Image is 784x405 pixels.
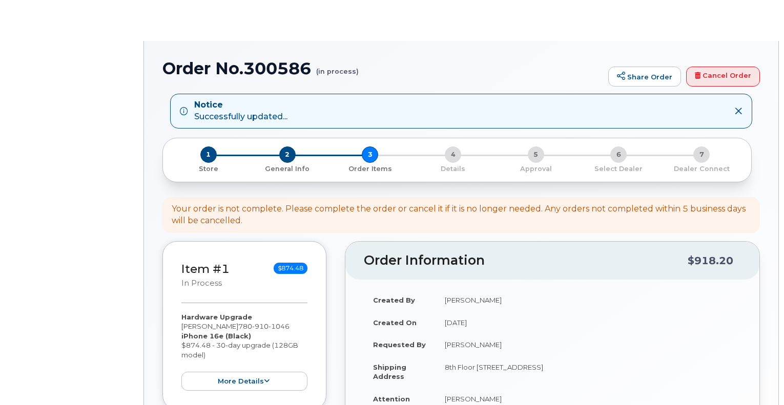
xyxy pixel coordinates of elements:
[686,67,760,87] a: Cancel Order
[269,322,290,330] span: 1046
[181,332,251,340] strong: iPhone 16e (Black)
[172,203,751,227] div: Your order is not complete. Please complete the order or cancel it if it is no longer needed. Any...
[194,99,287,123] div: Successfully updated...
[688,251,733,270] div: $918.20
[181,312,307,391] div: [PERSON_NAME] $874.48 - 30-day upgrade (128GB model)
[316,59,359,75] small: (in process)
[181,372,307,391] button: more details
[436,289,741,311] td: [PERSON_NAME]
[162,59,603,77] h1: Order No.300586
[364,253,688,268] h2: Order Information
[279,146,296,163] span: 2
[608,67,681,87] a: Share Order
[252,322,269,330] span: 910
[436,333,741,356] td: [PERSON_NAME]
[436,311,741,334] td: [DATE]
[373,363,406,381] strong: Shipping Address
[373,340,426,349] strong: Requested By
[194,99,287,111] strong: Notice
[373,296,415,304] strong: Created By
[436,356,741,388] td: 8th Floor [STREET_ADDRESS]
[250,164,325,174] p: General Info
[181,262,230,276] a: Item #1
[175,164,242,174] p: Store
[373,395,410,403] strong: Attention
[238,322,290,330] span: 780
[373,318,417,327] strong: Created On
[200,146,217,163] span: 1
[181,313,252,321] strong: Hardware Upgrade
[274,263,307,274] span: $874.48
[171,163,246,174] a: 1 Store
[246,163,329,174] a: 2 General Info
[181,279,222,288] small: in process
